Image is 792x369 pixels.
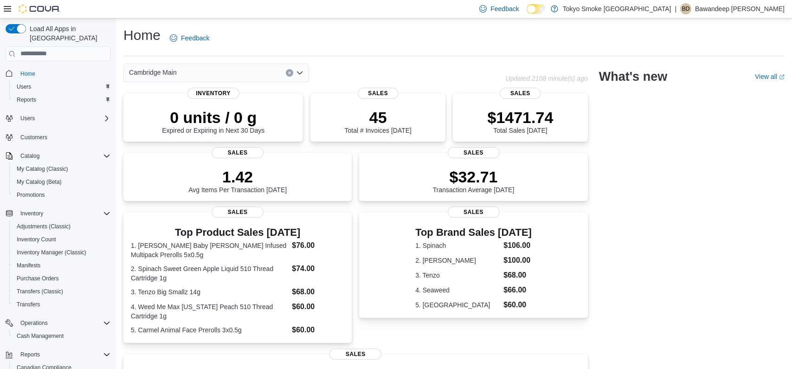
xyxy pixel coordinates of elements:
[9,330,114,343] button: Cash Management
[17,349,44,360] button: Reports
[415,300,500,310] dt: 5. [GEOGRAPHIC_DATA]
[17,113,39,124] button: Users
[17,113,110,124] span: Users
[131,302,288,321] dt: 4. Weed Me Max [US_STATE] Peach 510 Thread Cartridge 1g
[9,272,114,285] button: Purchase Orders
[448,147,500,158] span: Sales
[9,80,114,93] button: Users
[13,286,67,297] a: Transfers (Classic)
[131,227,344,238] h3: Top Product Sales [DATE]
[13,163,110,175] span: My Catalog (Classic)
[162,108,264,134] div: Expired or Expiring in Next 30 Days
[20,70,35,78] span: Home
[123,26,161,45] h1: Home
[129,67,177,78] span: Cambridge Main
[490,4,519,13] span: Feedback
[20,210,43,217] span: Inventory
[162,108,264,127] p: 0 units / 0 g
[415,227,532,238] h3: Top Brand Sales [DATE]
[20,152,39,160] span: Catalog
[2,207,114,220] button: Inventory
[13,247,90,258] a: Inventory Manager (Classic)
[9,175,114,188] button: My Catalog (Beta)
[131,325,288,335] dt: 5. Carmel Animal Face Prerolls 3x0.5g
[9,259,114,272] button: Manifests
[13,176,65,188] a: My Catalog (Beta)
[13,260,110,271] span: Manifests
[9,233,114,246] button: Inventory Count
[26,24,110,43] span: Load All Apps in [GEOGRAPHIC_DATA]
[433,168,515,194] div: Transaction Average [DATE]
[13,330,110,342] span: Cash Management
[17,223,71,230] span: Adjustments (Classic)
[17,332,64,340] span: Cash Management
[13,273,63,284] a: Purchase Orders
[17,349,110,360] span: Reports
[599,69,667,84] h2: What's new
[17,249,86,256] span: Inventory Manager (Classic)
[17,191,45,199] span: Promotions
[9,298,114,311] button: Transfers
[292,301,344,312] dd: $60.00
[13,221,110,232] span: Adjustments (Classic)
[17,208,110,219] span: Inventory
[13,176,110,188] span: My Catalog (Beta)
[415,256,500,265] dt: 2. [PERSON_NAME]
[17,208,47,219] button: Inventory
[680,3,691,14] div: Bawandeep Dhesi
[17,150,43,162] button: Catalog
[212,207,264,218] span: Sales
[131,287,288,297] dt: 3. Tenzo Big Smallz 14g
[212,147,264,158] span: Sales
[13,94,110,105] span: Reports
[345,108,412,134] div: Total # Invoices [DATE]
[13,330,67,342] a: Cash Management
[17,165,68,173] span: My Catalog (Classic)
[166,29,213,47] a: Feedback
[9,246,114,259] button: Inventory Manager (Classic)
[2,317,114,330] button: Operations
[181,33,209,43] span: Feedback
[13,163,72,175] a: My Catalog (Classic)
[13,94,40,105] a: Reports
[17,150,110,162] span: Catalog
[17,262,40,269] span: Manifests
[17,131,110,143] span: Customers
[188,168,287,186] p: 1.42
[13,247,110,258] span: Inventory Manager (Classic)
[19,4,60,13] img: Cova
[503,299,532,311] dd: $60.00
[188,168,287,194] div: Avg Items Per Transaction [DATE]
[563,3,671,14] p: Tokyo Smoke [GEOGRAPHIC_DATA]
[13,299,44,310] a: Transfers
[415,271,500,280] dt: 3. Tenzo
[358,88,398,99] span: Sales
[13,81,35,92] a: Users
[187,88,239,99] span: Inventory
[13,221,74,232] a: Adjustments (Classic)
[448,207,500,218] span: Sales
[292,324,344,336] dd: $60.00
[755,73,785,80] a: View allExternal link
[131,241,288,259] dt: 1. [PERSON_NAME] Baby [PERSON_NAME] Infused Multipack Prerolls 5x0.5g
[13,273,110,284] span: Purchase Orders
[20,351,40,358] span: Reports
[13,189,110,201] span: Promotions
[9,285,114,298] button: Transfers (Classic)
[17,132,51,143] a: Customers
[9,188,114,201] button: Promotions
[9,220,114,233] button: Adjustments (Classic)
[17,83,31,91] span: Users
[500,88,541,99] span: Sales
[17,301,40,308] span: Transfers
[13,286,110,297] span: Transfers (Classic)
[17,96,36,104] span: Reports
[415,285,500,295] dt: 4. Seaweed
[2,348,114,361] button: Reports
[2,112,114,125] button: Users
[695,3,785,14] p: Bawandeep [PERSON_NAME]
[17,317,52,329] button: Operations
[17,178,62,186] span: My Catalog (Beta)
[329,349,381,360] span: Sales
